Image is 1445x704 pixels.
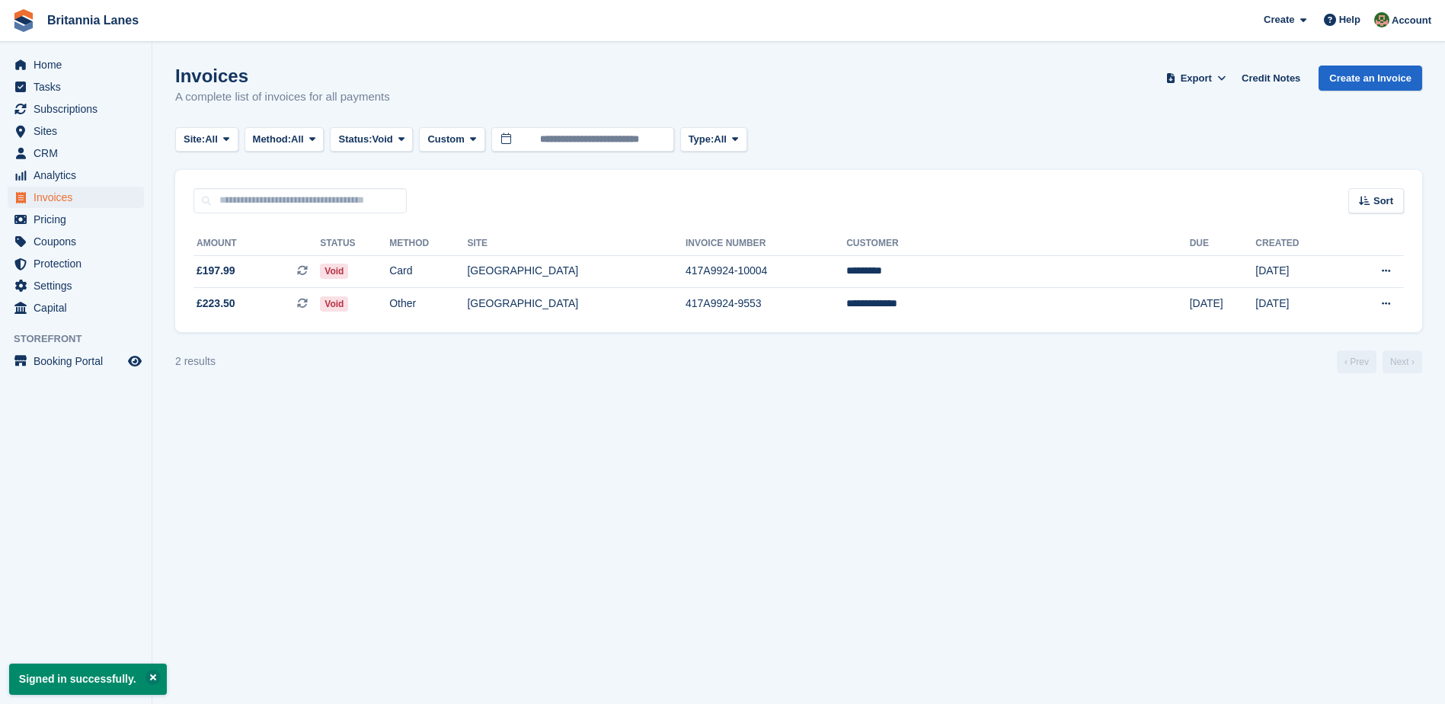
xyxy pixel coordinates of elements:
a: Next [1383,350,1422,373]
p: A complete list of invoices for all payments [175,88,390,106]
span: Void [320,296,348,312]
td: [GEOGRAPHIC_DATA] [467,255,686,288]
a: menu [8,297,144,318]
a: menu [8,165,144,186]
span: Protection [34,253,125,274]
a: menu [8,209,144,230]
a: Previous [1337,350,1376,373]
a: menu [8,120,144,142]
td: [DATE] [1190,288,1256,320]
button: Site: All [175,127,238,152]
th: Status [320,232,389,256]
a: menu [8,231,144,252]
button: Export [1162,66,1229,91]
span: Sort [1373,194,1393,209]
th: Method [389,232,467,256]
th: Due [1190,232,1256,256]
span: Void [372,132,393,147]
span: Status: [338,132,372,147]
button: Status: Void [330,127,413,152]
td: [DATE] [1255,288,1341,320]
td: Other [389,288,467,320]
a: menu [8,76,144,98]
a: menu [8,98,144,120]
a: menu [8,142,144,164]
a: menu [8,187,144,208]
th: Customer [846,232,1189,256]
span: Analytics [34,165,125,186]
th: Site [467,232,686,256]
button: Method: All [245,127,324,152]
th: Created [1255,232,1341,256]
p: Signed in successfully. [9,664,167,695]
span: Custom [427,132,464,147]
button: Type: All [680,127,747,152]
span: Settings [34,275,125,296]
span: Site: [184,132,205,147]
span: Coupons [34,231,125,252]
td: [GEOGRAPHIC_DATA] [467,288,686,320]
span: Capital [34,297,125,318]
span: Home [34,54,125,75]
span: Method: [253,132,292,147]
nav: Page [1334,350,1425,373]
td: Card [389,255,467,288]
img: Sam Wooldridge [1374,12,1389,27]
span: Help [1339,12,1360,27]
a: menu [8,275,144,296]
th: Invoice Number [686,232,846,256]
td: 417A9924-10004 [686,255,846,288]
th: Amount [193,232,320,256]
span: All [205,132,218,147]
h1: Invoices [175,66,390,86]
span: Invoices [34,187,125,208]
button: Custom [419,127,484,152]
td: [DATE] [1255,255,1341,288]
span: Create [1264,12,1294,27]
div: 2 results [175,354,216,370]
span: Subscriptions [34,98,125,120]
span: Type: [689,132,715,147]
a: menu [8,350,144,372]
a: Credit Notes [1236,66,1306,91]
span: Void [320,264,348,279]
span: Tasks [34,76,125,98]
span: Sites [34,120,125,142]
a: Create an Invoice [1319,66,1422,91]
span: Booking Portal [34,350,125,372]
span: Account [1392,13,1431,28]
a: Britannia Lanes [41,8,145,33]
a: Preview store [126,352,144,370]
img: stora-icon-8386f47178a22dfd0bd8f6a31ec36ba5ce8667c1dd55bd0f319d3a0aa187defe.svg [12,9,35,32]
span: All [714,132,727,147]
span: Export [1181,71,1212,86]
span: CRM [34,142,125,164]
a: menu [8,253,144,274]
a: menu [8,54,144,75]
span: Pricing [34,209,125,230]
span: £223.50 [197,296,235,312]
td: 417A9924-9553 [686,288,846,320]
span: Storefront [14,331,152,347]
span: £197.99 [197,263,235,279]
span: All [291,132,304,147]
